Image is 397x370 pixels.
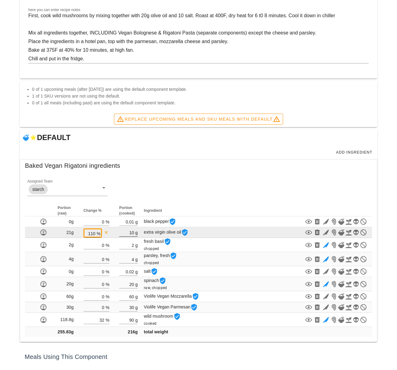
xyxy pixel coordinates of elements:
[134,292,138,300] div: g
[134,267,138,275] div: g
[53,302,79,313] td: 30g
[134,241,138,249] div: g
[95,229,100,237] div: %
[114,114,283,125] button: Replace Upcoming Meals and SKU Meals with DEFAULT
[53,266,79,277] td: 0g
[104,267,109,275] div: %
[144,314,180,319] span: wild mushroom
[53,291,79,302] td: 60g
[32,93,372,99] li: 1 of 1 SKU versions are not using the default.
[336,150,372,155] span: Add Ingredient
[144,269,158,274] span: salt
[53,227,79,238] td: 21g
[134,255,138,263] div: g
[20,347,377,367] div: Meals Using This Component
[144,286,170,290] span: raw, chopped
[144,278,166,283] span: spinach
[25,161,120,171] span: Baked Vegan Rigatoni ingredients
[104,280,109,288] div: %
[144,261,162,265] span: chopped
[53,252,79,266] td: 4g
[103,229,109,235] button: Remove override (revert to default)
[134,303,138,311] div: g
[134,228,138,236] div: g
[104,241,109,249] div: %
[333,148,375,157] button: Add Ingredient
[144,304,198,309] span: Violife Vegan Parmesan
[134,280,138,288] div: g
[32,86,372,93] li: 0 of 1 upcoming meals (after [DATE]) are using the default component template.
[114,327,143,337] td: 216g
[53,238,79,252] td: 2g
[53,216,79,227] td: 0g
[144,219,176,224] span: black pepper
[134,316,138,324] div: g
[114,205,143,216] th: Portion (cooked)
[27,179,53,184] label: Assigned Team
[104,255,109,263] div: %
[27,183,107,196] div: Assigned Teamstarch
[143,327,248,337] td: total weight
[104,303,109,311] div: %
[104,316,109,324] div: %
[144,294,199,299] span: Violife Vegan Mozzarella
[144,321,159,326] span: cooked
[28,8,80,12] label: here you can enter recipe notes
[117,115,280,123] span: Replace Upcoming Meals and SKU Meals with DEFAULT
[143,205,248,216] th: Ingredient
[53,313,79,327] td: 118.8g
[144,230,188,235] span: extra virgin olive oil
[79,205,114,216] th: Change %
[134,218,138,226] div: g
[104,292,109,300] div: %
[32,99,372,106] li: 0 of 1 all meals (including past) are using the default component template.
[144,247,162,251] span: chopped
[53,327,79,337] td: 255.83g
[144,253,177,258] span: parsley, fresh
[32,184,44,194] span: starch
[53,205,79,216] th: Portion (raw)
[144,239,171,244] span: fresh basil
[104,218,109,226] div: %
[37,132,71,143] h2: DEFAULT
[53,277,79,291] td: 20g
